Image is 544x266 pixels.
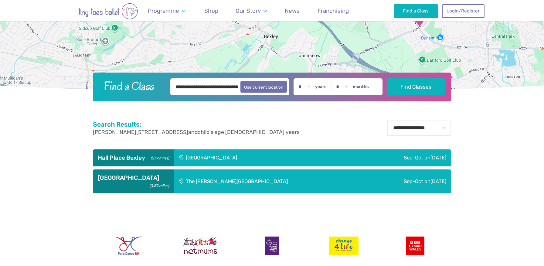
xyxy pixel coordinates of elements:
a: News [282,4,303,18]
a: Franchising [314,4,352,18]
small: (3.59 miles) [148,182,169,188]
a: Our Story [233,4,270,18]
img: Para Dance UK [116,237,142,255]
span: Programme [148,7,179,14]
a: Login/Register [442,4,484,18]
label: years [315,84,327,90]
a: Find a Class [394,4,438,18]
h3: Hall Place Bexley [98,154,169,162]
span: [PERSON_NAME][STREET_ADDRESS] [93,129,188,135]
span: [DATE] [430,155,446,161]
small: (2.19 miles) [149,154,169,161]
button: Use current location [240,81,287,93]
div: The [PERSON_NAME][GEOGRAPHIC_DATA] [174,169,366,193]
a: Shop [201,4,221,18]
label: months [353,84,369,90]
div: The Mick Jagger Centre [412,12,427,27]
span: Franchising [318,7,349,14]
a: Programme [145,4,188,18]
h2: Find a Class [99,78,166,94]
div: [GEOGRAPHIC_DATA] [174,149,331,166]
div: Sep-Oct on [331,149,451,166]
h3: [GEOGRAPHIC_DATA] [98,174,169,182]
a: Open this area in Google Maps (opens a new window) [2,84,22,92]
div: Sep-Oct on [366,169,451,193]
span: News [285,7,300,14]
span: child's age [DEMOGRAPHIC_DATA] years [198,129,300,135]
span: Our Story [236,7,261,14]
span: Shop [204,7,218,14]
img: Google [2,84,22,92]
img: tiny toes ballet [59,3,157,19]
span: [DATE] [430,178,446,184]
button: Find Classes [387,78,445,95]
h2: Search Results: [93,121,300,128]
p: and [93,128,300,136]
